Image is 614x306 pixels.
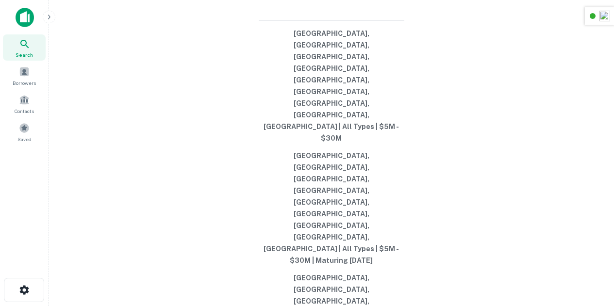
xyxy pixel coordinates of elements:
[16,8,34,27] img: capitalize-icon.png
[13,79,36,87] span: Borrowers
[17,135,32,143] span: Saved
[565,228,614,275] iframe: Chat Widget
[16,51,33,59] span: Search
[3,34,46,61] a: Search
[259,147,404,269] button: [GEOGRAPHIC_DATA], [GEOGRAPHIC_DATA], [GEOGRAPHIC_DATA], [GEOGRAPHIC_DATA], [GEOGRAPHIC_DATA], [G...
[259,25,404,147] button: [GEOGRAPHIC_DATA], [GEOGRAPHIC_DATA], [GEOGRAPHIC_DATA], [GEOGRAPHIC_DATA], [GEOGRAPHIC_DATA], [G...
[3,119,46,145] a: Saved
[3,91,46,117] a: Contacts
[15,107,34,115] span: Contacts
[3,63,46,89] a: Borrowers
